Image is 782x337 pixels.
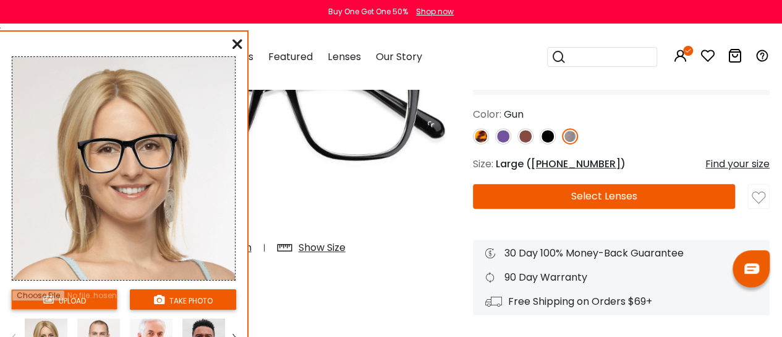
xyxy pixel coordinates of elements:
span: [PHONE_NUMBER] [531,157,621,171]
span: Large ( ) [496,157,626,171]
img: original.png [72,123,185,185]
img: like [752,191,765,204]
span: Featured [268,50,313,64]
div: Show Size [299,240,346,255]
div: Buy One Get One 50% [328,6,408,17]
span: Lenses [328,50,360,64]
div: 30 Day 100% Money-Back Guarantee [485,246,757,261]
span: Color: [473,107,501,121]
button: upload [11,289,117,310]
a: Shop now [410,6,454,17]
span: Our Story [375,50,422,64]
button: take photo [130,289,236,310]
div: 90 Day Warranty [485,270,757,285]
span: Gun [504,107,524,121]
span: Size: [473,157,493,171]
div: Find your size [705,157,770,172]
img: chat [744,263,759,274]
img: tryonModel7.png [12,57,235,280]
div: Free Shipping on Orders $69+ [485,294,757,309]
div: Shop now [416,6,454,17]
button: Select Lenses [473,184,735,209]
